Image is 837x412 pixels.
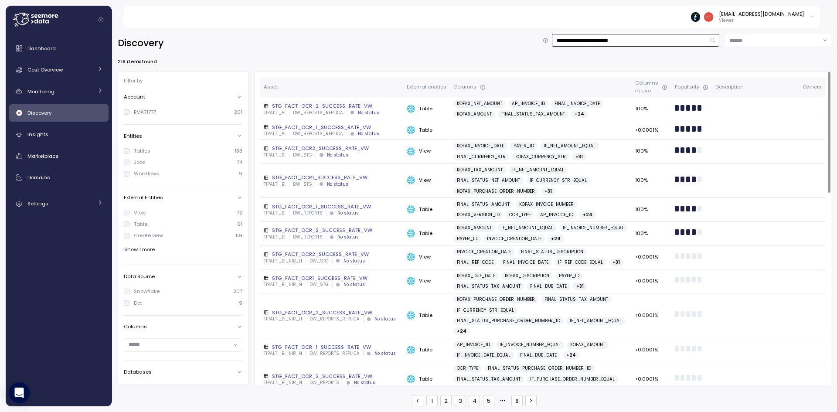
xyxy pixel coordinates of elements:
div: Description [715,83,796,91]
p: TIPALTI_BI [264,234,286,240]
div: Dbt [134,300,142,306]
td: <0.0001% [632,362,671,397]
a: PAYER_ID [453,235,481,243]
div: STG_FACT_OCR2_SUCCESS_RATE_VW [264,251,400,258]
span: + 24 [551,235,561,243]
a: FINAL_REF_CODE [453,259,497,266]
div: Table [407,105,446,113]
a: Dashboard [9,40,109,57]
span: KOFAX_PURCHASE_ORDER_NUMBER [457,296,535,303]
span: + 31 [575,153,583,161]
span: KOFAX_DUE_DATE [457,272,495,280]
p: TIPALTI_BI_NIR_H [264,380,302,386]
a: KOFAX_PURCHASE_ORDER_NUMBER [453,187,538,195]
p: DW_REPORTS_REPLICA [293,131,343,137]
span: FINAL_CURRENCY_STR [457,153,506,161]
span: IF_NET_AMOUNT_EQUAL [570,317,622,325]
div: View [407,176,446,185]
span: FINAL_STATUS_DESCRIPTION [521,248,583,256]
span: KOFAX_INVOICE_DATE [457,142,504,150]
a: STG_FACT_OCR_1_SUCCESS_RATE_VWTIPALTI_BI_NIR_HDW_REPORTS_REPLICANo status [264,344,400,357]
div: STG_FACT_OCR1_SUCCESS_RATE_VW [264,174,400,181]
a: INVOICE_CREATION_DATE [483,235,545,243]
span: IF_CURRENCY_STR_EQUAL [457,306,514,314]
div: Table [407,205,446,214]
a: Settings [9,195,109,212]
p: 59 [236,232,242,239]
a: IF_INVOICE_NUMBER_EQUAL [496,341,564,349]
a: KOFAX_VERSION_ID [453,211,503,219]
button: 1 [426,395,438,406]
td: <0.0001% [632,121,671,140]
div: No status [344,282,365,288]
span: + 31 [612,259,620,266]
a: FINAL_STATUS_TAX_AMOUNT [498,110,568,118]
p: DW_REPORTS [293,210,323,216]
p: 74 [237,159,242,166]
p: DW_REPORTS_REPLICA [310,351,360,357]
div: No status [327,152,348,158]
button: 2 [440,395,452,406]
p: TIPALTI_BI [264,152,286,158]
div: [EMAIL_ADDRESS][DOMAIN_NAME] [719,10,804,17]
div: Asset [264,83,400,91]
span: + 31 [544,187,552,195]
p: Databases [124,368,152,375]
a: STG_FACT_OCR2_SUCCESS_RATE_VWTIPALTI_BIDW_STGNo status [264,145,400,158]
span: + 24 [583,211,592,219]
span: FINAL_STATUS_PURCHASE_ORDER_NUMBER_ID [457,317,560,325]
div: Open Intercom Messenger [9,382,30,403]
a: KOFAX_CURRENCY_STR [512,153,569,161]
a: AP_INVOICE_ID [537,211,577,219]
span: PAYER_ID [514,142,534,150]
p: DW_REPORTS_REPLICA [293,110,343,116]
button: Show 1 more [124,243,155,256]
button: Collapse navigation [95,17,106,23]
p: TIPALTI_BI_NIR_H [264,316,302,322]
a: FINAL_STATUS_TAX_AMOUNT [453,283,524,290]
div: STG_FACT_OCR1_SUCCESS_RATE_VW [264,275,400,282]
div: View [407,253,446,262]
div: No status [358,110,379,116]
a: PAYER_ID [510,142,538,150]
div: No status [374,351,396,357]
a: KOFAX_PURCHASE_ORDER_NUMBER [453,296,538,303]
span: IF_NET_AMOUNT_EQUAL [544,142,595,150]
td: 100% [632,140,671,163]
span: Domains [27,174,50,181]
p: DW_REPORTS [310,380,339,386]
div: Table [407,126,446,135]
button: 4 [469,395,480,406]
span: Dashboard [27,45,56,52]
p: Filter by [124,77,143,84]
div: Table [407,229,446,238]
p: TIPALTI_BI_NIR_H [264,351,302,357]
div: Table [407,346,446,354]
span: Show 1 more [124,244,155,255]
span: FINAL_STATUS_PURCHASE_ORDER_NUMBER_ID [488,364,591,372]
a: FINAL_STATUS_NET_AMOUNT [453,177,524,184]
span: + 31 [576,283,584,290]
span: FINAL_STATUS_TAX_AMOUNT [457,375,521,383]
span: FINAL_DUE_DATE [530,283,567,290]
p: TIPALTI_BI_NIR_H [264,258,302,264]
span: INVOICE_CREATION_DATE [487,235,541,243]
span: AP_INVOICE_ID [540,211,573,219]
p: Data Source [124,273,155,280]
p: 216 items found [118,58,157,65]
p: DW_STG [310,258,329,264]
span: OCR_TYPE [509,211,531,219]
div: Popularity [675,83,708,91]
span: KOFAX_AMOUNT [457,224,492,232]
p: Entities [124,133,142,140]
p: TIPALTI_BI [264,110,286,116]
div: No status [374,316,396,322]
div: Jobs [134,159,146,166]
div: STG_FACT_OCR_2_SUCCESS_RATE_VW [264,373,400,380]
span: INVOICE_CREATION_DATE [457,248,511,256]
a: KOFAX_AMOUNT [453,110,495,118]
a: STG_FACT_OCR_1_SUCCESS_RATE_VWTIPALTI_BIDW_REPORTSNo status [264,203,400,216]
div: STG_FACT_OCR_2_SUCCESS_RATE_VW [264,309,400,316]
div: STG_FACT_OCR_2_SUCCESS_RATE_VW [264,102,400,109]
td: <0.0001% [632,338,671,362]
